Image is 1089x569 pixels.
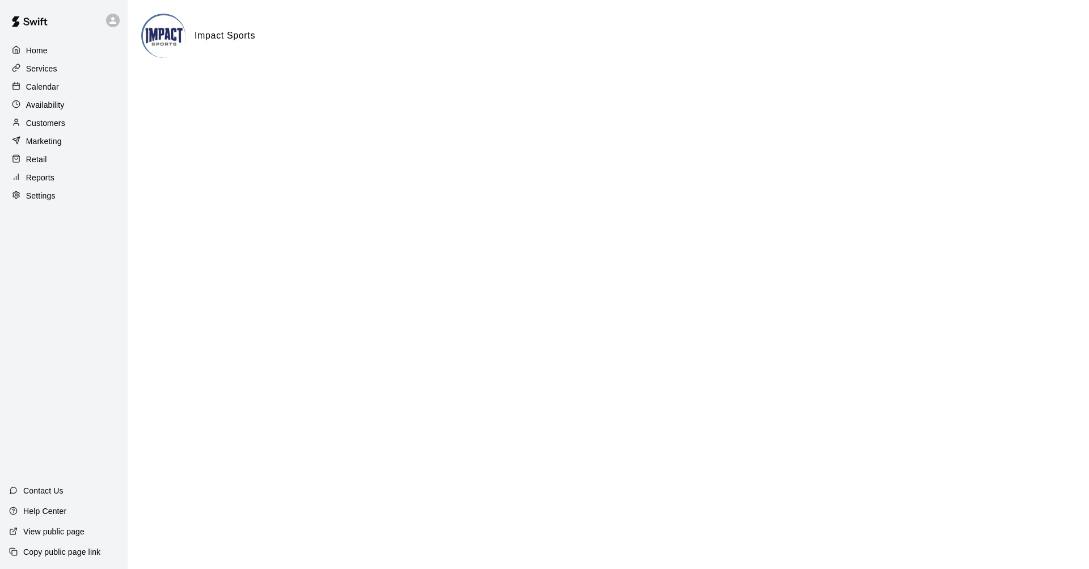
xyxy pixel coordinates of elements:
p: Marketing [26,136,62,147]
p: Home [26,45,48,56]
a: Retail [9,151,119,168]
p: Services [26,63,57,74]
a: Marketing [9,133,119,150]
p: Reports [26,172,54,183]
h6: Impact Sports [195,28,255,43]
p: Availability [26,99,65,111]
p: Contact Us [23,485,64,496]
a: Services [9,60,119,77]
a: Calendar [9,78,119,95]
a: Customers [9,115,119,132]
a: Reports [9,169,119,186]
a: Home [9,42,119,59]
p: Copy public page link [23,546,100,558]
p: Customers [26,117,65,129]
a: Availability [9,96,119,113]
p: Retail [26,154,47,165]
p: View public page [23,526,85,537]
a: Settings [9,187,119,204]
img: Impact Sports logo [143,15,185,58]
p: Settings [26,190,56,201]
p: Help Center [23,505,66,517]
p: Calendar [26,81,59,92]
